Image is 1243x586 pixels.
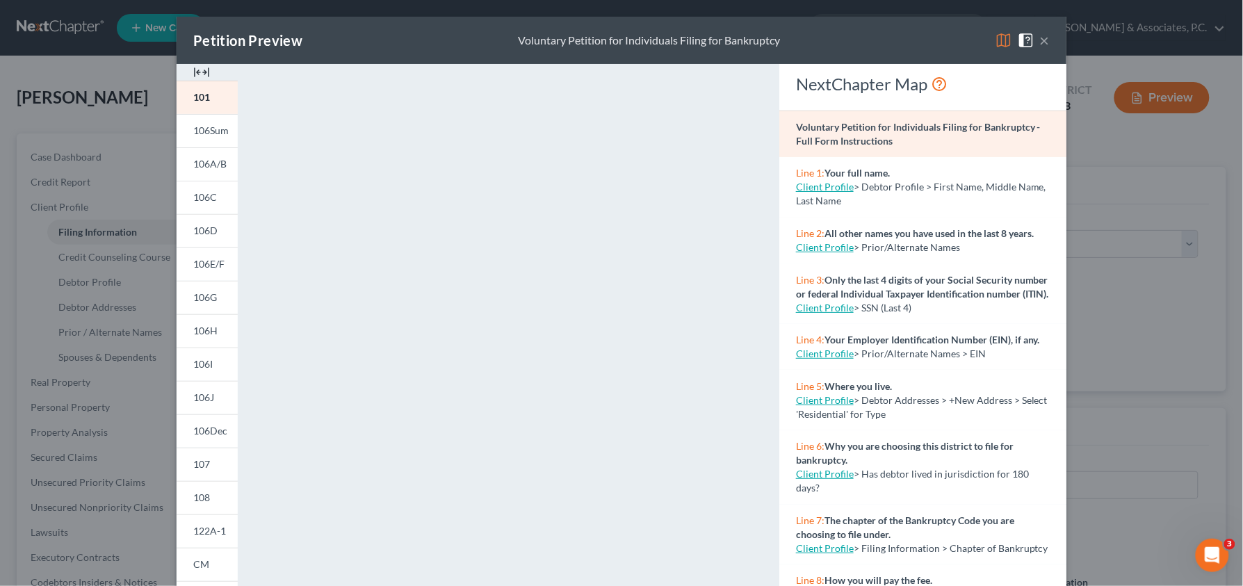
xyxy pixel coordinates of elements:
span: Line 3: [796,274,824,286]
span: Line 7: [796,514,824,526]
span: 106H [193,325,218,336]
span: > Debtor Addresses > +New Address > Select 'Residential' for Type [796,394,1048,420]
strong: Your full name. [824,167,890,179]
span: 122A-1 [193,525,226,537]
a: Client Profile [796,348,854,359]
span: > SSN (Last 4) [854,302,911,314]
span: Line 1: [796,167,824,179]
a: 101 [177,81,238,114]
a: 106I [177,348,238,381]
a: 106J [177,381,238,414]
span: Line 4: [796,334,824,345]
strong: Voluntary Petition for Individuals Filing for Bankruptcy - Full Form Instructions [796,121,1041,147]
a: 106H [177,314,238,348]
span: Line 6: [796,440,824,452]
a: 106D [177,214,238,247]
span: > Prior/Alternate Names [854,241,960,253]
span: Line 8: [796,574,824,586]
a: Client Profile [796,542,854,554]
span: > Prior/Alternate Names > EIN [854,348,986,359]
div: Voluntary Petition for Individuals Filing for Bankruptcy [518,33,780,49]
a: Client Profile [796,241,854,253]
span: 101 [193,91,210,103]
span: 106I [193,358,213,370]
span: 108 [193,491,210,503]
strong: The chapter of the Bankruptcy Code you are choosing to file under. [796,514,1014,540]
span: 106Dec [193,425,227,437]
strong: Your Employer Identification Number (EIN), if any. [824,334,1040,345]
strong: All other names you have used in the last 8 years. [824,227,1034,239]
a: Client Profile [796,302,854,314]
span: Line 2: [796,227,824,239]
img: map-eea8200ae884c6f1103ae1953ef3d486a96c86aabb227e865a55264e3737af1f.svg [996,32,1012,49]
strong: How you will pay the fee. [824,574,932,586]
span: > Filing Information > Chapter of Bankruptcy [854,542,1048,554]
span: > Has debtor lived in jurisdiction for 180 days? [796,468,1029,494]
a: 108 [177,481,238,514]
a: 106A/B [177,147,238,181]
strong: Only the last 4 digits of your Social Security number or federal Individual Taxpayer Identificati... [796,274,1049,300]
button: × [1040,32,1050,49]
a: CM [177,548,238,581]
a: Client Profile [796,394,854,406]
span: 3 [1224,539,1235,550]
span: 106C [193,191,217,203]
strong: Where you live. [824,380,892,392]
img: help-close-5ba153eb36485ed6c1ea00a893f15db1cb9b99d6cae46e1a8edb6c62d00a1a76.svg [1018,32,1034,49]
a: 106Dec [177,414,238,448]
span: 106D [193,225,218,236]
iframe: Intercom live chat [1196,539,1229,572]
span: 106Sum [193,124,229,136]
span: > Debtor Profile > First Name, Middle Name, Last Name [796,181,1046,206]
span: 106A/B [193,158,227,170]
span: 106E/F [193,258,225,270]
span: 107 [193,458,210,470]
a: 106E/F [177,247,238,281]
a: 107 [177,448,238,481]
a: 106C [177,181,238,214]
span: Line 5: [796,380,824,392]
img: expand-e0f6d898513216a626fdd78e52531dac95497ffd26381d4c15ee2fc46db09dca.svg [193,64,210,81]
a: Client Profile [796,468,854,480]
a: Client Profile [796,181,854,193]
a: 122A-1 [177,514,238,548]
strong: Why you are choosing this district to file for bankruptcy. [796,440,1014,466]
div: Petition Preview [193,31,302,50]
span: 106G [193,291,217,303]
a: 106Sum [177,114,238,147]
span: CM [193,558,209,570]
div: NextChapter Map [796,73,1050,95]
span: 106J [193,391,214,403]
a: 106G [177,281,238,314]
